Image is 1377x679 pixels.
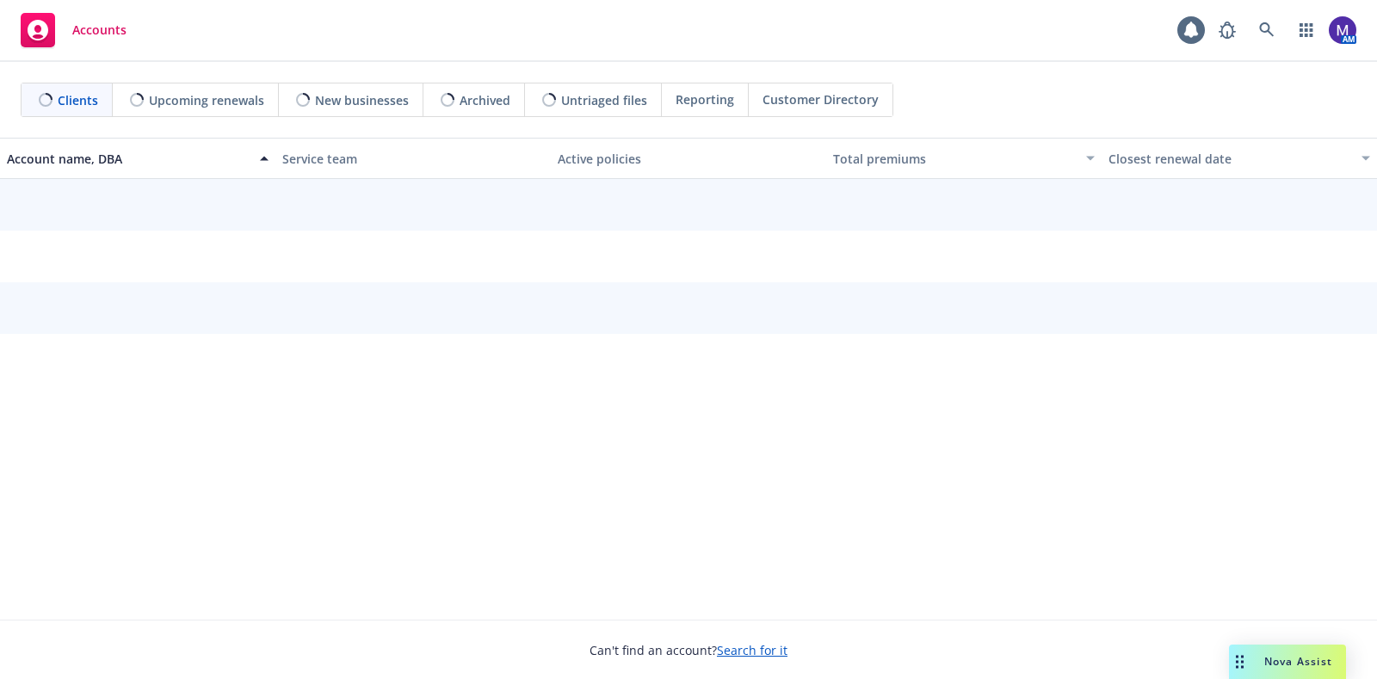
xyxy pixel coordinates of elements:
span: Customer Directory [763,90,879,108]
a: Report a Bug [1210,13,1244,47]
a: Switch app [1289,13,1324,47]
a: Search for it [717,642,787,658]
button: Service team [275,138,551,179]
div: Drag to move [1229,645,1250,679]
span: Upcoming renewals [149,91,264,109]
span: New businesses [315,91,409,109]
span: Archived [460,91,510,109]
span: Clients [58,91,98,109]
div: Closest renewal date [1108,150,1351,168]
div: Active policies [558,150,819,168]
img: photo [1329,16,1356,44]
div: Service team [282,150,544,168]
button: Active policies [551,138,826,179]
span: Can't find an account? [590,641,787,659]
span: Accounts [72,23,127,37]
button: Closest renewal date [1102,138,1377,179]
div: Account name, DBA [7,150,250,168]
button: Nova Assist [1229,645,1346,679]
span: Reporting [676,90,734,108]
a: Search [1250,13,1284,47]
div: Total premiums [833,150,1076,168]
button: Total premiums [826,138,1102,179]
span: Nova Assist [1264,654,1332,669]
a: Accounts [14,6,133,54]
span: Untriaged files [561,91,647,109]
